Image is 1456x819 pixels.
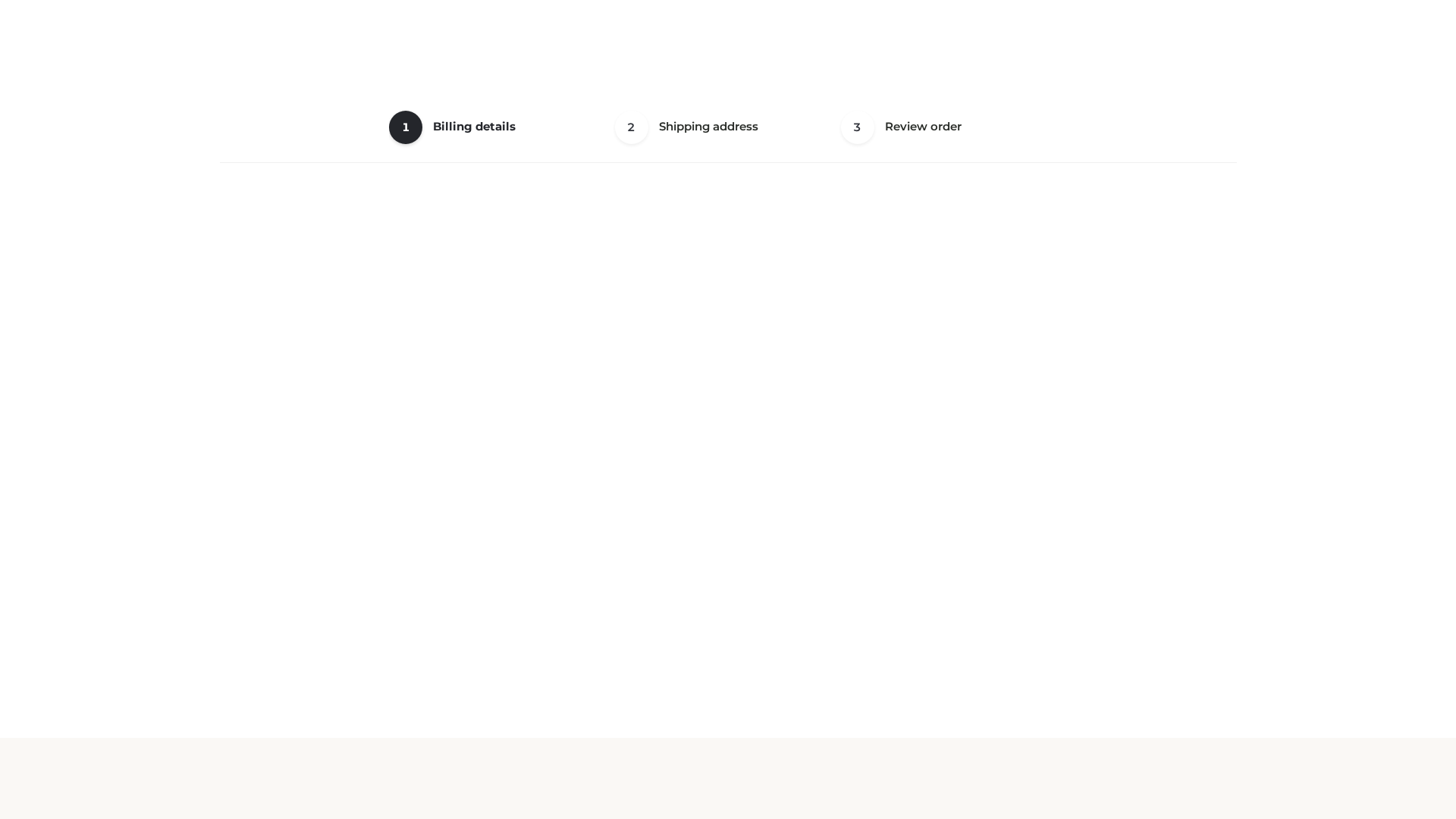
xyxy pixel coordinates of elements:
span: 2 [615,111,648,144]
span: Review order [885,119,962,133]
span: 1 [389,111,422,144]
span: Shipping address [659,119,758,133]
span: 3 [841,111,874,144]
span: Billing details [433,119,516,133]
